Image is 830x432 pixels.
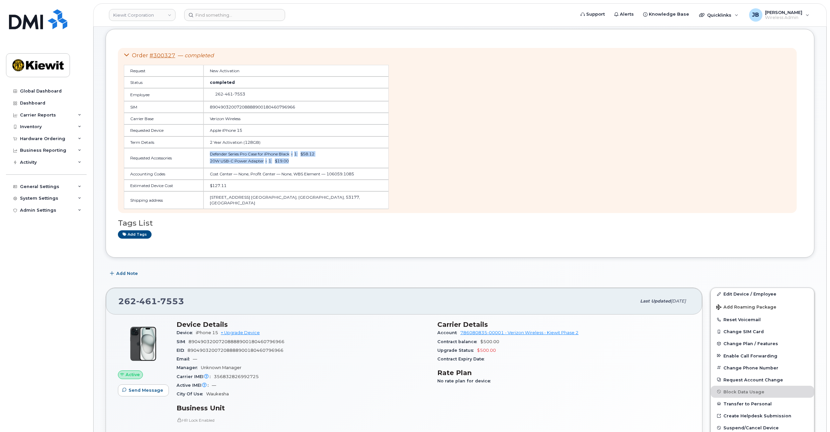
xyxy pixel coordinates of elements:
[744,8,814,22] div: Jonathan Barfield
[711,314,814,325] button: Reset Voicemail
[118,384,169,396] button: Send Message
[109,9,176,21] a: Kiewit Corporation
[106,268,144,280] button: Add Note
[711,410,814,422] a: Create Helpdesk Submission
[177,383,212,388] span: Active IMEI
[204,65,389,77] td: New Activation
[124,113,204,124] td: Carrier Base
[177,391,206,396] span: City Of Use
[204,180,389,191] td: $127.11
[437,369,690,377] h3: Rate Plan
[711,374,814,386] button: Request Account Change
[221,330,260,335] a: + Upgrade Device
[671,299,686,304] span: [DATE]
[271,158,272,163] span: :
[177,330,196,335] span: Device
[118,296,184,306] span: 262
[233,92,245,97] span: 7553
[178,52,214,59] span: —
[711,288,814,300] a: Edit Device / Employee
[210,151,289,156] span: Defender Series Pro Case for iPhone Black
[640,299,671,304] span: Last updated
[291,151,293,156] span: x
[184,9,285,21] input: Find something...
[620,11,634,18] span: Alerts
[196,330,218,335] span: iPhone 15
[460,330,579,335] a: 786080835-00001 - Verizon Wireless - Kiewit Phase 2
[201,365,241,370] span: Unknown Manager
[437,330,460,335] span: Account
[185,52,214,59] em: completed
[177,348,188,353] span: EID
[265,158,267,163] span: x
[215,92,245,97] span: 262
[177,365,201,370] span: Manager
[711,325,814,337] button: Change SIM Card
[118,219,802,227] h3: Tags List
[124,77,204,88] td: Status
[124,65,204,77] td: Request
[480,339,499,344] span: $500.00
[124,124,204,136] td: Requested Device
[177,374,214,379] span: Carrier IMEI
[716,305,776,311] span: Add Roaming Package
[576,8,610,21] a: Support
[586,11,605,18] span: Support
[177,404,429,412] h3: Business Unit
[126,371,140,378] span: Active
[297,151,298,156] span: :
[610,8,638,21] a: Alerts
[437,356,488,361] span: Contract Expiry Date
[752,11,759,19] span: JB
[204,124,389,136] td: Apple iPhone 15
[711,300,814,314] button: Add Roaming Package
[437,339,480,344] span: Contract balance
[177,417,429,423] p: HR Lock Enabled
[723,353,777,358] span: Enable Call Forwarding
[711,337,814,349] button: Change Plan / Features
[294,151,297,156] span: 1
[204,168,389,180] td: Cost Center — None, Profit Center — None, WBS Element — 106059.1085
[204,113,389,124] td: Verizon Wireless
[188,348,283,353] span: 89049032007208888900180460796966
[210,158,264,163] span: 20W USB-C Power Adapter
[204,136,389,148] td: 2 Year Activation (128GB)
[223,92,233,97] span: 461
[124,136,204,148] td: Term Details
[638,8,694,21] a: Knowledge Base
[150,52,175,59] a: #300327
[193,356,197,361] span: —
[177,339,189,344] span: SIM
[124,101,204,113] td: SIM
[214,374,259,379] span: 356832826992725
[124,168,204,180] td: Accounting Codes
[437,348,477,353] span: Upgrade Status
[649,11,689,18] span: Knowledge Base
[437,321,690,328] h3: Carrier Details
[123,324,163,364] img: iPhone_15_Black.png
[177,356,193,361] span: Email
[132,52,148,59] span: Order
[116,270,138,277] span: Add Note
[189,339,284,344] span: 89049032007208888900180460796966
[723,425,779,430] span: Suspend/Cancel Device
[204,77,389,88] td: completed
[300,151,314,156] span: $58.12
[801,403,825,427] iframe: Messenger Launcher
[124,148,204,168] td: Requested Accessories
[711,350,814,362] button: Enable Call Forwarding
[268,158,271,163] span: 1
[118,230,152,239] a: Add tags
[707,12,731,18] span: Quicklinks
[124,191,204,209] td: Shipping address
[765,15,802,20] span: Wireless Admin
[711,362,814,374] button: Change Phone Number
[723,341,778,346] span: Change Plan / Features
[212,383,216,388] span: —
[765,10,802,15] span: [PERSON_NAME]
[206,391,229,396] span: Waukesha
[177,321,429,328] h3: Device Details
[437,378,494,383] span: No rate plan for device
[124,180,204,191] td: Estimated Device Cost
[124,88,204,101] td: Employee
